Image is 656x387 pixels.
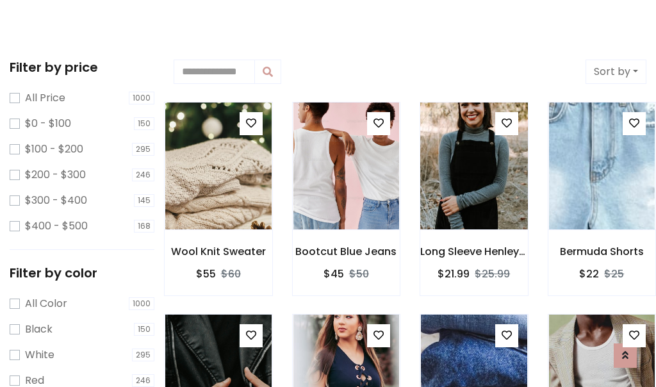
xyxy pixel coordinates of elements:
h6: $45 [324,268,344,280]
span: 1000 [129,92,154,104]
label: $100 - $200 [25,142,83,157]
label: All Price [25,90,65,106]
span: 295 [132,143,154,156]
label: Black [25,322,53,337]
button: Sort by [586,60,646,84]
span: 246 [132,169,154,181]
h6: $22 [579,268,599,280]
span: 1000 [129,297,154,310]
h5: Filter by color [10,265,154,281]
label: All Color [25,296,67,311]
span: 145 [134,194,154,207]
label: $0 - $100 [25,116,71,131]
h6: Wool Knit Sweater [165,245,272,258]
del: $60 [221,267,241,281]
label: White [25,347,54,363]
label: $300 - $400 [25,193,87,208]
span: 246 [132,374,154,387]
span: 295 [132,349,154,361]
span: 150 [134,323,154,336]
h6: Bermuda Shorts [548,245,656,258]
span: 168 [134,220,154,233]
span: 150 [134,117,154,130]
h6: Long Sleeve Henley T-Shirt [420,245,528,258]
h5: Filter by price [10,60,154,75]
h6: $21.99 [438,268,470,280]
del: $25.99 [475,267,510,281]
h6: $55 [196,268,216,280]
label: $200 - $300 [25,167,86,183]
label: $400 - $500 [25,218,88,234]
del: $25 [604,267,624,281]
del: $50 [349,267,369,281]
h6: Bootcut Blue Jeans [293,245,400,258]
